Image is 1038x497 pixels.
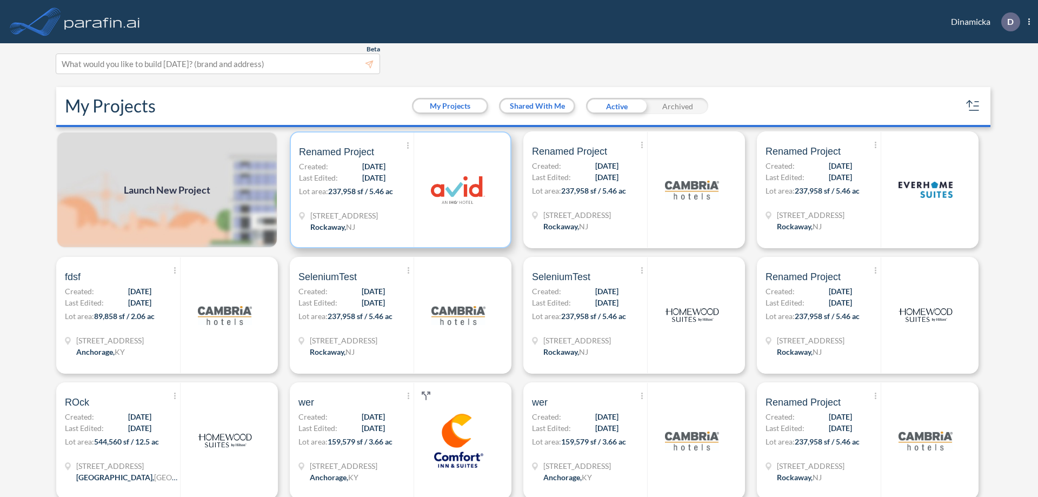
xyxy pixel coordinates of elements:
div: Active [586,98,647,114]
span: 237,958 sf / 5.46 ac [561,312,626,321]
span: Created: [766,160,795,171]
span: NJ [813,347,822,356]
span: Rockaway , [777,222,813,231]
span: Lot area: [65,437,94,446]
span: NJ [579,222,588,231]
span: [DATE] [829,160,852,171]
a: Renamed ProjectCreated:[DATE]Last Edited:[DATE]Lot area:237,958 sf / 5.46 ac[STREET_ADDRESS]Rocka... [285,131,519,248]
span: [DATE] [128,411,151,422]
a: SeleniumTestCreated:[DATE]Last Edited:[DATE]Lot area:237,958 sf / 5.46 ac[STREET_ADDRESS]Rockaway... [519,257,753,374]
span: [DATE] [829,297,852,308]
a: Launch New Project [56,131,278,248]
span: Renamed Project [299,145,374,158]
a: Renamed ProjectCreated:[DATE]Last Edited:[DATE]Lot area:237,958 sf / 5.46 ac[STREET_ADDRESS]Rocka... [753,257,986,374]
span: 1899 Evergreen Rd [76,335,144,346]
div: Rockaway, NJ [543,346,588,357]
span: wer [532,396,548,409]
span: Lot area: [766,312,795,321]
span: Created: [299,161,328,172]
span: Rockaway , [310,347,345,356]
span: NJ [813,222,822,231]
span: Last Edited: [766,422,804,434]
span: Rockaway , [543,347,579,356]
span: 237,958 sf / 5.46 ac [795,437,860,446]
span: 321 Mt Hope Ave [777,209,844,221]
span: 321 Mt Hope Ave [543,209,611,221]
span: 13835 Beaumont Hwy [76,460,179,472]
span: [DATE] [128,422,151,434]
span: Rockaway , [777,347,813,356]
span: [DATE] [595,286,618,297]
div: Rockaway, NJ [777,346,822,357]
span: 159,579 sf / 3.66 ac [561,437,626,446]
span: Last Edited: [766,171,804,183]
span: 321 Mt Hope Ave [777,460,844,472]
span: 237,958 sf / 5.46 ac [795,312,860,321]
span: Last Edited: [299,172,338,183]
span: [DATE] [362,161,385,172]
h2: My Projects [65,96,156,116]
span: Lot area: [532,437,561,446]
span: KY [348,473,358,482]
div: Rockaway, NJ [543,221,588,232]
span: Last Edited: [298,422,337,434]
span: NJ [579,347,588,356]
span: Rockaway , [543,222,579,231]
span: 237,958 sf / 5.46 ac [795,186,860,195]
div: Anchorage, KY [76,346,125,357]
span: Created: [65,411,94,422]
span: Last Edited: [532,171,571,183]
span: Last Edited: [65,297,104,308]
span: Lot area: [299,187,328,196]
p: D [1007,17,1014,26]
span: Created: [65,286,94,297]
span: Renamed Project [766,396,841,409]
span: 321 Mt Hope Ave [310,335,377,346]
span: NJ [346,222,355,231]
span: Anchorage , [543,473,582,482]
span: Last Edited: [65,422,104,434]
div: Rockaway, NJ [310,346,355,357]
img: logo [899,414,953,468]
span: 321 Mt Hope Ave [310,210,378,221]
div: Rockaway, NJ [310,221,355,233]
span: 321 Mt Hope Ave [543,335,611,346]
span: Launch New Project [124,183,210,197]
span: [DATE] [829,411,852,422]
div: Archived [647,98,708,114]
span: [DATE] [362,411,385,422]
span: 89,858 sf / 2.06 ac [94,312,155,321]
span: [DATE] [362,286,385,297]
img: logo [665,288,719,342]
span: [DATE] [362,172,385,183]
div: Dinamicka [935,12,1030,31]
span: ROck [65,396,89,409]
img: logo [62,11,142,32]
span: fdsf [65,270,81,283]
a: Renamed ProjectCreated:[DATE]Last Edited:[DATE]Lot area:237,958 sf / 5.46 ac[STREET_ADDRESS]Rocka... [753,131,986,248]
span: Last Edited: [532,297,571,308]
span: 544,560 sf / 12.5 ac [94,437,159,446]
a: Renamed ProjectCreated:[DATE]Last Edited:[DATE]Lot area:237,958 sf / 5.46 ac[STREET_ADDRESS]Rocka... [519,131,753,248]
span: Anchorage , [76,347,115,356]
span: [DATE] [595,171,618,183]
span: Renamed Project [766,145,841,158]
span: Lot area: [65,312,94,321]
img: logo [431,414,485,468]
span: 159,579 sf / 3.66 ac [328,437,392,446]
span: [DATE] [595,160,618,171]
button: Shared With Me [501,100,574,112]
a: SeleniumTestCreated:[DATE]Last Edited:[DATE]Lot area:237,958 sf / 5.46 ac[STREET_ADDRESS]Rockaway... [285,257,519,374]
span: Lot area: [298,437,328,446]
span: NJ [813,473,822,482]
span: Created: [298,411,328,422]
span: [DATE] [128,297,151,308]
span: KY [115,347,125,356]
img: logo [899,163,953,217]
span: Rockaway , [310,222,346,231]
span: [DATE] [362,297,385,308]
span: Lot area: [298,312,328,321]
div: Rockaway, NJ [777,221,822,232]
img: logo [665,414,719,468]
span: [DATE] [595,411,618,422]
